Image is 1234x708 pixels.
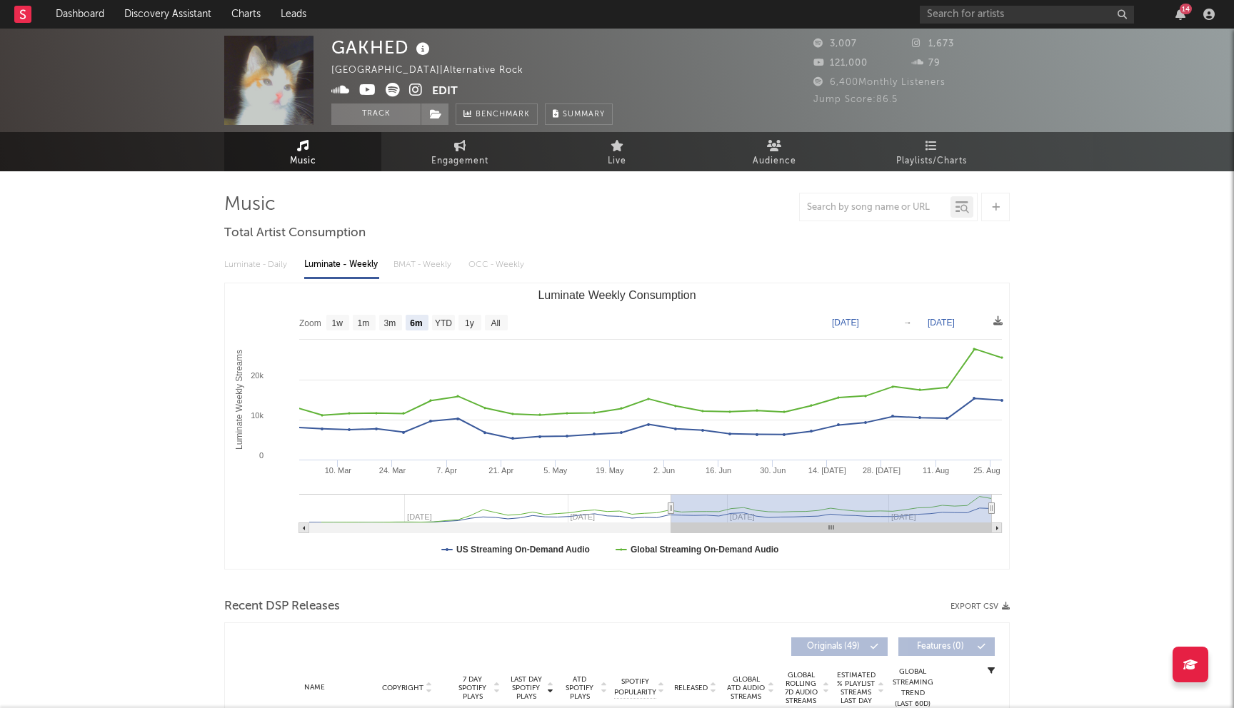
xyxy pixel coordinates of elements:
text: US Streaming On-Demand Audio [456,545,590,555]
text: 25. Aug [973,466,1000,475]
text: Luminate Weekly Streams [234,350,244,450]
text: 10. Mar [325,466,352,475]
span: Last Day Spotify Plays [507,675,545,701]
text: [DATE] [832,318,859,328]
text: 5. May [543,466,568,475]
span: Jump Score: 86.5 [813,95,898,104]
text: 30. Jun [760,466,786,475]
span: Live [608,153,626,170]
span: Benchmark [476,106,530,123]
span: Features ( 0 ) [908,642,973,651]
text: [DATE] [928,318,955,328]
text: 14. [DATE] [808,466,846,475]
button: Features(0) [898,637,995,656]
span: Global ATD Audio Streams [726,675,766,701]
text: 1w [332,318,343,328]
text: 11. Aug [923,466,949,475]
a: Music [224,132,381,171]
span: Audience [753,153,796,170]
a: Engagement [381,132,538,171]
button: Export CSV [950,602,1010,611]
span: Copyright [382,684,423,692]
a: Playlists/Charts [853,132,1010,171]
text: 28. [DATE] [863,466,901,475]
span: Recent DSP Releases [224,598,340,615]
button: Summary [545,103,613,125]
button: Edit [432,83,458,101]
span: ATD Spotify Plays [561,675,598,701]
text: Global Streaming On-Demand Audio [631,545,779,555]
span: Playlists/Charts [896,153,967,170]
input: Search by song name or URL [800,202,950,213]
span: Music [290,153,316,170]
span: 7 Day Spotify Plays [453,675,491,701]
span: Released [674,684,708,692]
span: 6,400 Monthly Listeners [813,78,945,87]
text: 1m [358,318,370,328]
text: 1y [465,318,474,328]
div: 14 [1180,4,1192,14]
span: Engagement [431,153,488,170]
text: 24. Mar [379,466,406,475]
span: 121,000 [813,59,868,68]
div: Luminate - Weekly [304,253,379,277]
span: Estimated % Playlist Streams Last Day [836,671,876,705]
a: Audience [696,132,853,171]
text: 21. Apr [488,466,513,475]
text: 16. Jun [706,466,731,475]
svg: Luminate Weekly Consumption [225,283,1009,569]
span: 1,673 [912,39,954,49]
span: Originals ( 49 ) [801,642,866,651]
text: 6m [410,318,422,328]
div: Name [268,682,361,693]
span: 79 [912,59,940,68]
span: 3,007 [813,39,857,49]
text: 10k [251,411,264,420]
text: All [491,318,500,328]
text: → [903,318,912,328]
text: 19. May [596,466,624,475]
span: Global Rolling 7D Audio Streams [781,671,821,705]
div: [GEOGRAPHIC_DATA] | Alternative Rock [331,62,540,79]
a: Live [538,132,696,171]
button: Track [331,103,421,125]
text: 3m [384,318,396,328]
text: 0 [259,451,264,460]
text: 20k [251,371,264,380]
text: 7. Apr [436,466,457,475]
a: Benchmark [456,103,538,125]
button: 14 [1175,9,1185,20]
text: 2. Jun [653,466,675,475]
span: Summary [563,111,605,118]
button: Originals(49) [791,637,888,656]
text: Luminate Weekly Consumption [538,289,696,301]
text: YTD [435,318,452,328]
span: Total Artist Consumption [224,225,366,242]
text: Zoom [299,318,321,328]
span: Spotify Popularity [614,677,656,698]
div: GAKHED [331,36,433,59]
input: Search for artists [920,6,1134,24]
